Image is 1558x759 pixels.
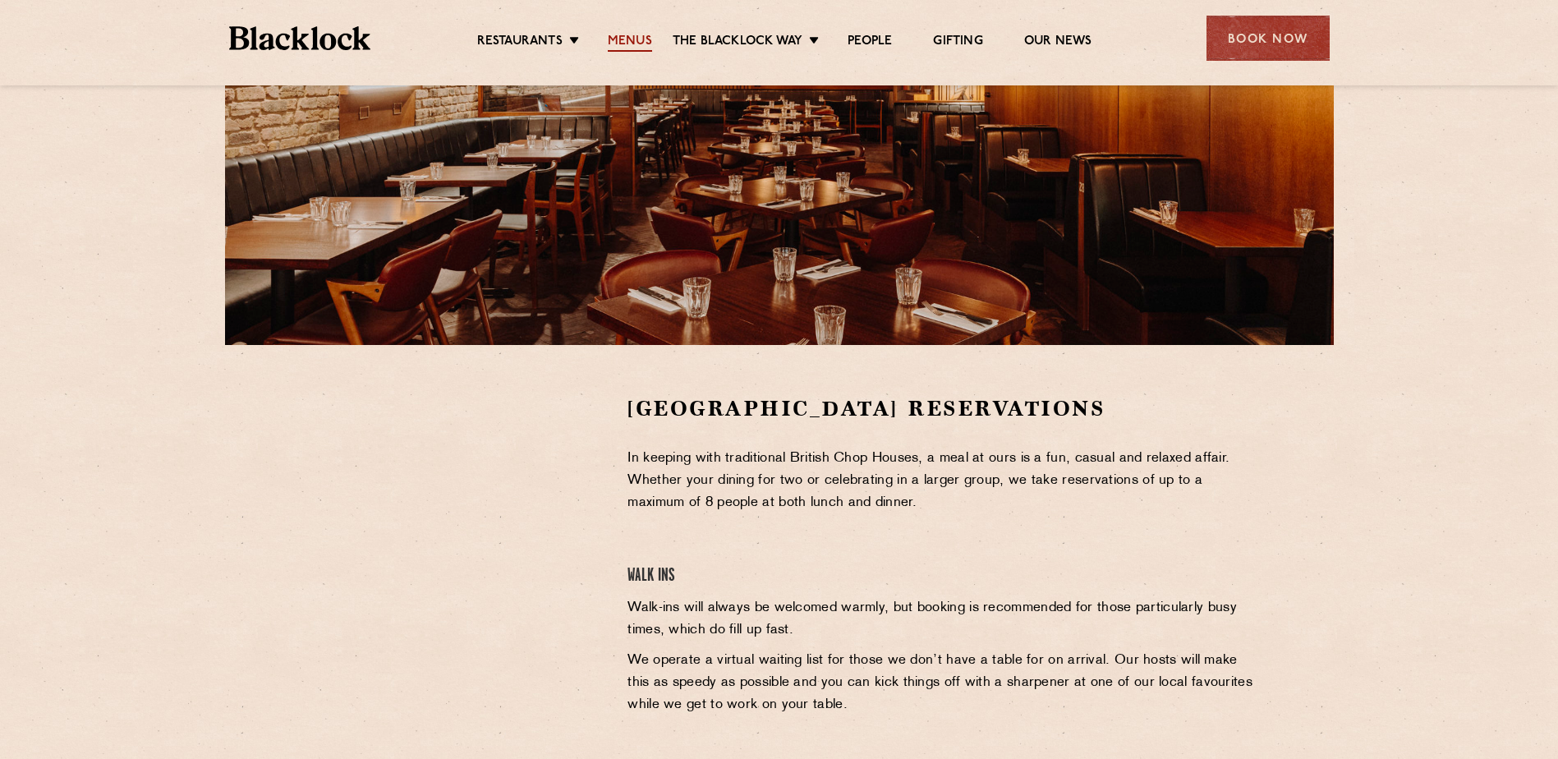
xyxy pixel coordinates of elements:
a: Restaurants [477,34,563,52]
p: We operate a virtual waiting list for those we don’t have a table for on arrival. Our hosts will ... [627,650,1257,716]
img: BL_Textured_Logo-footer-cropped.svg [229,26,371,50]
h2: [GEOGRAPHIC_DATA] Reservations [627,394,1257,423]
iframe: OpenTable make booking widget [360,394,544,642]
div: Book Now [1206,16,1330,61]
a: Our News [1024,34,1092,52]
p: In keeping with traditional British Chop Houses, a meal at ours is a fun, casual and relaxed affa... [627,448,1257,514]
a: Menus [608,34,652,52]
h4: Walk Ins [627,565,1257,587]
p: Walk-ins will always be welcomed warmly, but booking is recommended for those particularly busy t... [627,597,1257,642]
a: Gifting [933,34,982,52]
a: People [848,34,892,52]
a: The Blacklock Way [673,34,802,52]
